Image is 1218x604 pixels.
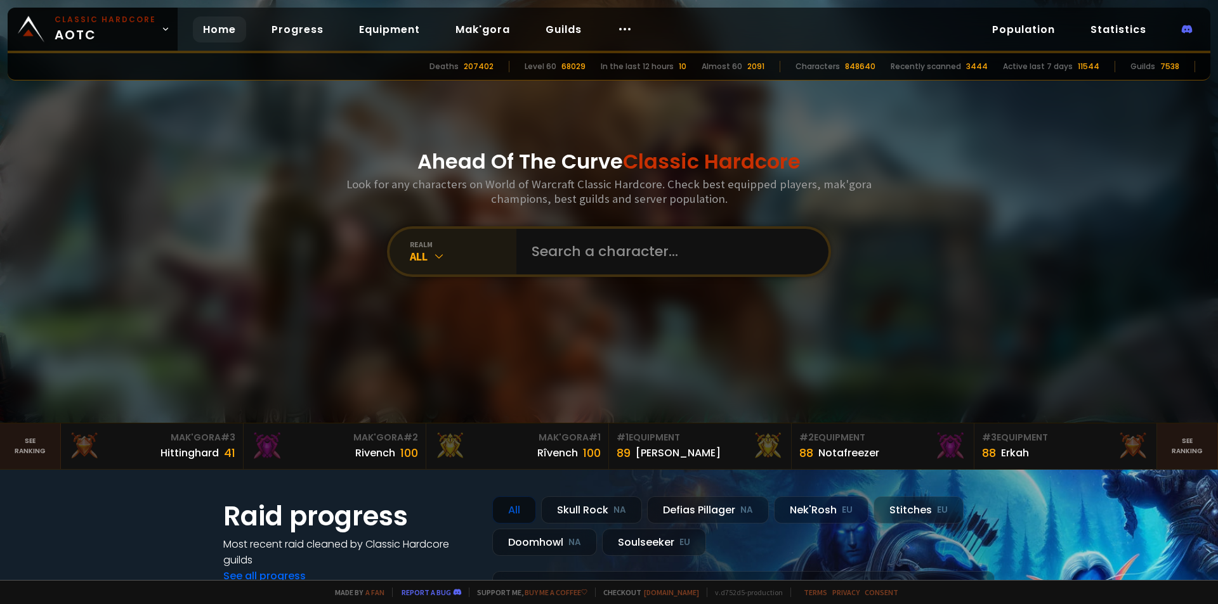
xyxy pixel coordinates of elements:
[537,445,578,461] div: Rîvench
[244,423,426,469] a: Mak'Gora#2Rivench100
[589,431,601,444] span: # 1
[525,588,587,597] a: Buy me a coffee
[464,61,494,72] div: 207402
[702,61,742,72] div: Almost 60
[8,8,178,51] a: Classic HardcoreAOTC
[617,431,629,444] span: # 1
[469,588,587,597] span: Support me,
[1003,61,1073,72] div: Active last 7 days
[982,431,1149,444] div: Equipment
[804,588,827,597] a: Terms
[1080,16,1156,42] a: Statistics
[402,588,451,597] a: Report a bug
[595,588,699,597] span: Checkout
[644,588,699,597] a: [DOMAIN_NAME]
[891,61,961,72] div: Recently scanned
[842,504,853,517] small: EU
[55,14,156,44] span: AOTC
[261,16,334,42] a: Progress
[799,431,814,444] span: # 2
[874,496,964,524] div: Stitches
[937,504,948,517] small: EU
[403,431,418,444] span: # 2
[982,16,1065,42] a: Population
[818,445,879,461] div: Notafreezer
[792,423,974,469] a: #2Equipment88Notafreezer
[583,444,601,461] div: 100
[1130,61,1155,72] div: Guilds
[982,431,997,444] span: # 3
[223,569,306,583] a: See all progress
[355,445,395,461] div: Rivench
[429,61,459,72] div: Deaths
[525,61,556,72] div: Level 60
[445,16,520,42] a: Mak'gora
[865,588,898,597] a: Consent
[561,61,586,72] div: 68029
[365,588,384,597] a: a fan
[327,588,384,597] span: Made by
[410,249,516,264] div: All
[193,16,246,42] a: Home
[1001,445,1029,461] div: Erkah
[1160,61,1179,72] div: 7538
[982,444,996,461] div: 88
[524,229,813,274] input: Search a character...
[636,445,721,461] div: [PERSON_NAME]
[740,504,753,517] small: NA
[400,444,418,461] div: 100
[341,177,877,206] h3: Look for any characters on World of Warcraft Classic Hardcore. Check best equipped players, mak'g...
[679,61,686,72] div: 10
[774,496,868,524] div: Nek'Rosh
[535,16,592,42] a: Guilds
[55,14,156,25] small: Classic Hardcore
[1078,61,1099,72] div: 11544
[434,431,601,444] div: Mak'Gora
[568,536,581,549] small: NA
[61,423,244,469] a: Mak'Gora#3Hittinghard41
[69,431,235,444] div: Mak'Gora
[747,61,764,72] div: 2091
[796,61,840,72] div: Characters
[160,445,219,461] div: Hittinghard
[617,444,631,461] div: 89
[223,536,477,568] h4: Most recent raid cleaned by Classic Hardcore guilds
[1157,423,1218,469] a: Seeranking
[647,496,769,524] div: Defias Pillager
[410,240,516,249] div: realm
[966,61,988,72] div: 3444
[541,496,642,524] div: Skull Rock
[492,496,536,524] div: All
[623,147,801,176] span: Classic Hardcore
[679,536,690,549] small: EU
[417,146,801,177] h1: Ahead Of The Curve
[832,588,860,597] a: Privacy
[617,431,783,444] div: Equipment
[601,61,674,72] div: In the last 12 hours
[845,61,875,72] div: 848640
[221,431,235,444] span: # 3
[613,504,626,517] small: NA
[609,423,792,469] a: #1Equipment89[PERSON_NAME]
[707,588,783,597] span: v. d752d5 - production
[799,444,813,461] div: 88
[602,529,706,556] div: Soulseeker
[426,423,609,469] a: Mak'Gora#1Rîvench100
[492,529,597,556] div: Doomhowl
[223,496,477,536] h1: Raid progress
[799,431,966,444] div: Equipment
[349,16,430,42] a: Equipment
[974,423,1157,469] a: #3Equipment88Erkah
[224,444,235,461] div: 41
[251,431,418,444] div: Mak'Gora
